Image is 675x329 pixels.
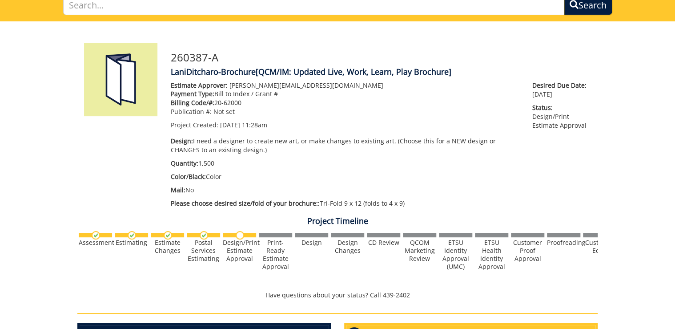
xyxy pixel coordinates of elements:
[171,98,519,107] p: 20-62000
[171,98,214,107] span: Billing Code/#:
[259,239,292,271] div: Print-Ready Estimate Approval
[171,81,228,89] span: Estimate Approver:
[171,52,591,63] h3: 260387-A
[171,81,519,90] p: [PERSON_NAME][EMAIL_ADDRESS][DOMAIN_NAME]
[128,231,136,240] img: checkmark
[92,231,100,240] img: checkmark
[187,239,220,263] div: Postal Services Estimating
[223,239,256,263] div: Design/Print Estimate Approval
[77,291,598,300] p: Have questions about your status? Call 439-2402
[475,239,508,271] div: ETSU Health Identity Approval
[171,199,320,207] span: Please choose desired size/fold of your brochure::
[220,121,267,129] span: [DATE] 11:28am
[331,239,364,255] div: Design Changes
[171,137,193,145] span: Design:
[171,137,519,154] p: I need a designer to create new art, or make changes to existing art. (Choose this for a NEW desi...
[171,68,591,77] h4: LaniDitcharo-Brochure
[532,103,591,130] p: Design/Print Estimate Approval
[403,239,436,263] div: QCOM Marketing Review
[171,107,212,116] span: Publication #:
[151,239,184,255] div: Estimate Changes
[84,43,157,116] img: Product featured image
[171,186,519,195] p: No
[532,81,591,90] span: Desired Due Date:
[171,89,214,98] span: Payment Type:
[171,159,198,167] span: Quantity:
[115,239,148,247] div: Estimating
[77,217,598,226] h4: Project Timeline
[236,231,244,240] img: no
[532,81,591,99] p: [DATE]
[439,239,472,271] div: ETSU Identity Approval (UMC)
[171,89,519,98] p: Bill to Index / Grant #
[171,172,206,181] span: Color/Black:
[511,239,544,263] div: Customer Proof Approval
[367,239,400,247] div: CD Review
[256,66,451,77] span: [QCM/IM: Updated Live, Work, Learn, Play Brochure]
[171,172,519,181] p: Color
[171,199,519,208] p: Tri-Fold 9 x 12 (folds to 4 x 9)
[583,239,616,255] div: Customer Edits
[171,121,218,129] span: Project Created:
[79,239,112,247] div: Assessment
[295,239,328,247] div: Design
[532,103,591,112] span: Status:
[547,239,580,247] div: Proofreading
[171,186,185,194] span: Mail:
[171,159,519,168] p: 1,500
[213,107,235,116] span: Not set
[200,231,208,240] img: checkmark
[164,231,172,240] img: checkmark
